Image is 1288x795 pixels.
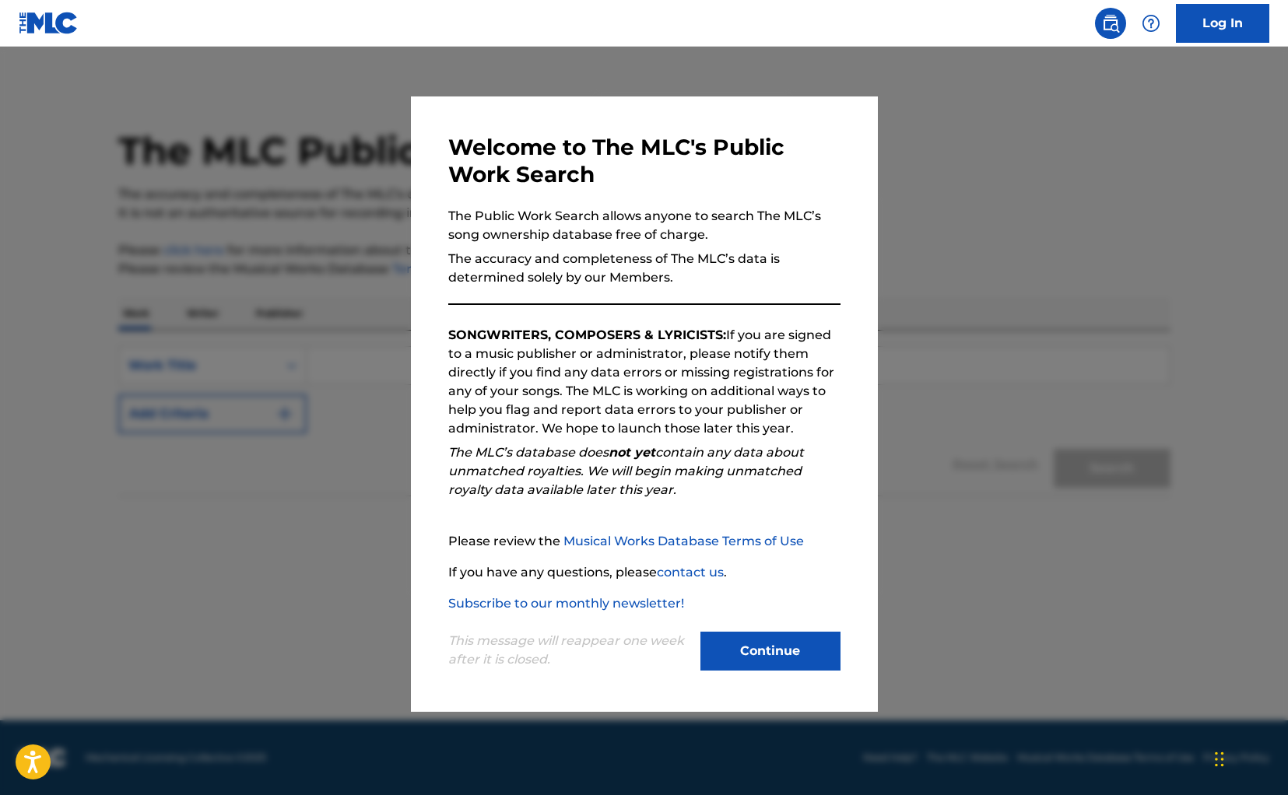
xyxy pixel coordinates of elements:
[448,563,841,582] p: If you have any questions, please .
[1101,14,1120,33] img: search
[448,445,804,497] em: The MLC’s database does contain any data about unmatched royalties. We will begin making unmatche...
[448,326,841,438] p: If you are signed to a music publisher or administrator, please notify them directly if you find ...
[1210,720,1288,795] iframe: Chat Widget
[563,534,804,548] a: Musical Works Database Terms of Use
[448,327,726,342] strong: SONGWRITERS, COMPOSERS & LYRICISTS:
[609,445,655,460] strong: not yet
[1095,8,1126,39] a: Public Search
[1176,4,1269,43] a: Log In
[448,134,841,188] h3: Welcome to The MLC's Public Work Search
[700,632,841,671] button: Continue
[448,632,691,669] p: This message will reappear one week after it is closed.
[1135,8,1167,39] div: Help
[448,596,684,611] a: Subscribe to our monthly newsletter!
[448,532,841,551] p: Please review the
[448,207,841,244] p: The Public Work Search allows anyone to search The MLC’s song ownership database free of charge.
[19,12,79,34] img: MLC Logo
[448,250,841,287] p: The accuracy and completeness of The MLC’s data is determined solely by our Members.
[657,565,724,580] a: contact us
[1142,14,1160,33] img: help
[1215,736,1224,783] div: Drag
